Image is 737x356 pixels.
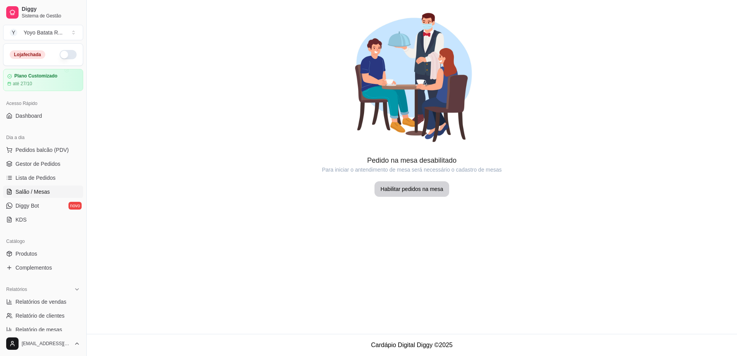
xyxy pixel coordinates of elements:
[15,298,67,306] span: Relatórios de vendas
[15,174,56,182] span: Lista de Pedidos
[3,69,83,91] a: Plano Customizadoaté 27/10
[3,261,83,274] a: Complementos
[3,199,83,212] a: Diggy Botnovo
[3,235,83,248] div: Catálogo
[3,323,83,336] a: Relatório de mesas
[87,334,737,356] footer: Cardápio Digital Diggy © 2025
[15,264,52,272] span: Complementos
[87,166,737,174] article: Para iniciar o antendimento de mesa será necessário o cadastro de mesas
[15,250,37,258] span: Produtos
[15,216,27,224] span: KDS
[3,110,83,122] a: Dashboard
[15,188,50,196] span: Salão / Mesas
[374,181,450,197] button: Habilitar pedidos na mesa
[3,144,83,156] button: Pedidos balcão (PDV)
[6,286,27,292] span: Relatórios
[10,29,17,36] span: Y
[15,326,62,334] span: Relatório de mesas
[10,50,45,59] div: Loja fechada
[14,73,57,79] article: Plano Customizado
[22,6,80,13] span: Diggy
[3,25,83,40] button: Select a team
[15,112,42,120] span: Dashboard
[87,155,737,166] article: Pedido na mesa desabilitado
[22,13,80,19] span: Sistema de Gestão
[22,341,71,347] span: [EMAIL_ADDRESS][DOMAIN_NAME]
[15,146,69,154] span: Pedidos balcão (PDV)
[3,97,83,110] div: Acesso Rápido
[3,213,83,226] a: KDS
[3,310,83,322] a: Relatório de clientes
[3,172,83,184] a: Lista de Pedidos
[3,296,83,308] a: Relatórios de vendas
[3,334,83,353] button: [EMAIL_ADDRESS][DOMAIN_NAME]
[3,158,83,170] a: Gestor de Pedidos
[15,312,65,320] span: Relatório de clientes
[15,160,60,168] span: Gestor de Pedidos
[3,131,83,144] div: Dia a dia
[3,248,83,260] a: Produtos
[60,50,77,59] button: Alterar Status
[13,81,32,87] article: até 27/10
[24,29,63,36] div: Yoyo Batata R ...
[15,202,39,210] span: Diggy Bot
[3,3,83,22] a: DiggySistema de Gestão
[3,186,83,198] a: Salão / Mesas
